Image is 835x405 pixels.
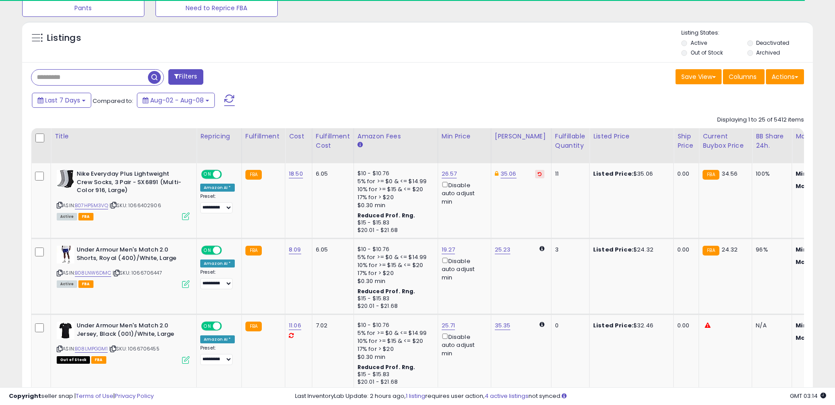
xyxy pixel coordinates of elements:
[796,258,811,266] strong: Max:
[316,246,347,254] div: 6.05
[756,39,789,47] label: Deactivated
[57,213,77,220] span: All listings currently available for purchase on Amazon
[168,69,203,85] button: Filters
[442,180,484,206] div: Disable auto adjust min
[357,227,431,234] div: $20.01 - $21.68
[57,322,190,363] div: ASIN:
[442,169,457,178] a: 26.57
[555,132,586,150] div: Fulfillable Quantity
[357,303,431,310] div: $20.01 - $21.68
[202,322,213,330] span: ON
[57,322,74,339] img: 41jbgUmlY9L._SL40_.jpg
[357,177,431,185] div: 5% for >= $0 & <= $14.99
[677,170,692,178] div: 0.00
[75,202,108,209] a: B07HP5M3VQ
[357,193,431,201] div: 17% for > $20
[593,169,633,178] b: Listed Price:
[221,247,235,254] span: OFF
[200,184,235,192] div: Amazon AI *
[717,116,804,124] div: Displaying 1 to 25 of 5412 items
[202,247,213,254] span: ON
[75,269,111,277] a: B08LNW6DMC
[593,246,667,254] div: $24.32
[357,353,431,361] div: $0.30 min
[200,132,238,141] div: Repricing
[357,261,431,269] div: 10% for >= $15 & <= $20
[289,245,301,254] a: 8.09
[109,202,161,209] span: | SKU: 1066402906
[77,170,184,197] b: Nike Everyday Plus Lightweight Crew Socks, 3 Pair - SX6891 (Multi-Color 916, Large)
[9,392,41,400] strong: Copyright
[495,245,511,254] a: 25.23
[442,332,484,358] div: Disable auto adjust min
[289,321,301,330] a: 11.06
[796,169,809,178] strong: Min:
[677,322,692,330] div: 0.00
[78,213,93,220] span: FBA
[32,93,91,108] button: Last 7 Days
[9,392,154,401] div: seller snap | |
[357,378,431,386] div: $20.01 - $21.68
[200,335,235,343] div: Amazon AI *
[357,363,416,371] b: Reduced Prof. Rng.
[495,132,548,141] div: [PERSON_NAME]
[677,132,695,150] div: Ship Price
[316,322,347,330] div: 7.02
[150,96,204,105] span: Aug-02 - Aug-08
[75,345,108,353] a: B08LMPGGM1
[442,245,455,254] a: 19.27
[357,345,431,353] div: 17% for > $20
[357,329,431,337] div: 5% for >= $0 & <= $14.99
[681,29,813,37] p: Listing States:
[357,212,416,219] b: Reduced Prof. Rng.
[555,246,583,254] div: 3
[796,182,811,190] strong: Max:
[137,93,215,108] button: Aug-02 - Aug-08
[357,269,431,277] div: 17% for > $20
[691,49,723,56] label: Out of Stock
[555,322,583,330] div: 0
[722,169,738,178] span: 34.56
[200,345,235,365] div: Preset:
[729,72,757,81] span: Columns
[593,170,667,178] div: $35.06
[45,96,80,105] span: Last 7 Days
[756,246,785,254] div: 96%
[245,132,281,141] div: Fulfillment
[295,392,826,401] div: Last InventoryLab Update: 2 hours ago, requires user action, not synced.
[357,287,416,295] b: Reduced Prof. Rng.
[245,322,262,331] small: FBA
[76,392,113,400] a: Terms of Use
[93,97,133,105] span: Compared to:
[245,246,262,256] small: FBA
[677,246,692,254] div: 0.00
[676,69,722,84] button: Save View
[77,246,184,264] b: Under Armour Men's Match 2.0 Shorts, Royal (400)/White, Large
[357,201,431,209] div: $0.30 min
[57,170,74,188] img: 51tLtDxyoHL._SL40_.jpg
[57,246,190,287] div: ASIN:
[54,132,193,141] div: Title
[756,132,788,150] div: BB Share 24h.
[357,219,431,227] div: $15 - $15.83
[766,69,804,84] button: Actions
[221,171,235,178] span: OFF
[796,321,809,330] strong: Min:
[357,132,434,141] div: Amazon Fees
[245,170,262,180] small: FBA
[357,337,431,345] div: 10% for >= $15 & <= $20
[703,170,719,180] small: FBA
[442,321,455,330] a: 25.71
[200,269,235,289] div: Preset:
[115,392,154,400] a: Privacy Policy
[442,256,484,282] div: Disable auto adjust min
[593,321,633,330] b: Listed Price:
[790,392,826,400] span: 2025-08-16 03:14 GMT
[91,356,106,364] span: FBA
[47,32,81,44] h5: Listings
[357,371,431,378] div: $15 - $15.83
[202,171,213,178] span: ON
[796,334,811,342] strong: Max:
[593,322,667,330] div: $32.46
[593,132,670,141] div: Listed Price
